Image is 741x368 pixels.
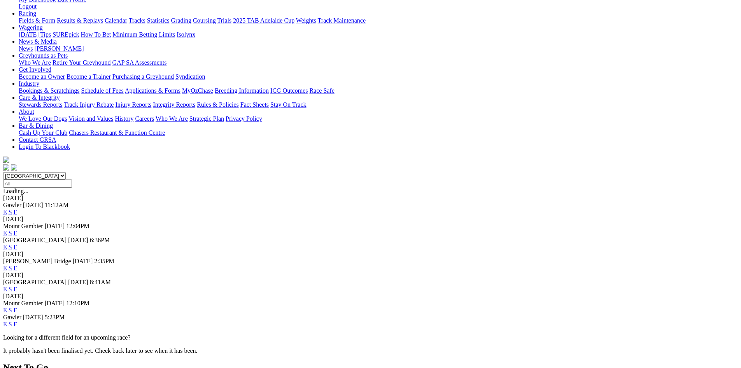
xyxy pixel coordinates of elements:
a: Cash Up Your Club [19,129,67,136]
a: S [9,209,12,215]
a: Wagering [19,24,43,31]
span: 12:10PM [66,300,89,306]
a: We Love Our Dogs [19,115,67,122]
span: [DATE] [23,202,43,208]
a: E [3,321,7,328]
a: E [3,244,7,250]
a: Applications & Forms [125,87,180,94]
a: SUREpick [53,31,79,38]
div: [DATE] [3,195,738,202]
a: E [3,265,7,271]
a: E [3,307,7,313]
a: 2025 TAB Adelaide Cup [233,17,294,24]
a: F [14,307,17,313]
a: Purchasing a Greyhound [112,73,174,80]
div: Racing [19,17,738,24]
a: Fact Sheets [240,101,269,108]
a: S [9,307,12,313]
a: Industry [19,80,39,87]
div: Wagering [19,31,738,38]
a: Rules & Policies [197,101,239,108]
span: 11:12AM [45,202,69,208]
span: 12:04PM [66,223,89,229]
a: Syndication [175,73,205,80]
a: MyOzChase [182,87,213,94]
div: Industry [19,87,738,94]
div: News & Media [19,45,738,52]
span: 2:35PM [94,258,114,264]
a: F [14,321,17,328]
span: [DATE] [45,223,65,229]
a: Stay On Track [270,101,306,108]
span: Gawler [3,314,21,320]
div: Get Involved [19,73,738,80]
div: [DATE] [3,251,738,258]
span: [DATE] [68,279,88,285]
span: Gawler [3,202,21,208]
a: Race Safe [309,87,334,94]
a: Bookings & Scratchings [19,87,79,94]
a: Login To Blackbook [19,143,70,150]
a: Stewards Reports [19,101,62,108]
a: Coursing [193,17,216,24]
a: Statistics [147,17,170,24]
a: Become a Trainer [67,73,111,80]
span: [DATE] [68,237,88,243]
span: Mount Gambier [3,300,43,306]
a: Racing [19,10,36,17]
a: History [115,115,133,122]
a: F [14,244,17,250]
a: Logout [19,3,37,10]
a: Grading [171,17,191,24]
a: F [14,230,17,236]
a: F [14,209,17,215]
a: F [14,286,17,292]
a: Isolynx [177,31,195,38]
div: About [19,115,738,122]
img: logo-grsa-white.png [3,157,9,163]
a: Schedule of Fees [81,87,123,94]
img: twitter.svg [11,164,17,171]
a: S [9,321,12,328]
p: Looking for a different field for an upcoming race? [3,334,738,341]
a: Who We Are [19,59,51,66]
a: S [9,244,12,250]
span: [DATE] [73,258,93,264]
input: Select date [3,180,72,188]
span: [GEOGRAPHIC_DATA] [3,237,67,243]
span: 6:36PM [90,237,110,243]
a: Retire Your Greyhound [53,59,111,66]
img: facebook.svg [3,164,9,171]
a: S [9,230,12,236]
a: Bar & Dining [19,122,53,129]
a: Trials [217,17,231,24]
a: Who We Are [156,115,188,122]
span: 5:23PM [45,314,65,320]
span: 8:41AM [90,279,111,285]
a: [DATE] Tips [19,31,51,38]
a: Fields & Form [19,17,55,24]
a: Track Injury Rebate [64,101,114,108]
div: Greyhounds as Pets [19,59,738,66]
span: [GEOGRAPHIC_DATA] [3,279,67,285]
a: Contact GRSA [19,136,56,143]
span: [PERSON_NAME] Bridge [3,258,71,264]
a: ICG Outcomes [270,87,308,94]
a: How To Bet [81,31,111,38]
a: Breeding Information [215,87,269,94]
a: Care & Integrity [19,94,60,101]
a: Minimum Betting Limits [112,31,175,38]
a: Tracks [129,17,145,24]
div: [DATE] [3,216,738,223]
a: Become an Owner [19,73,65,80]
a: Careers [135,115,154,122]
a: S [9,286,12,292]
a: Track Maintenance [318,17,366,24]
a: Privacy Policy [226,115,262,122]
a: Calendar [105,17,127,24]
a: F [14,265,17,271]
span: [DATE] [45,300,65,306]
a: Greyhounds as Pets [19,52,68,59]
a: Injury Reports [115,101,151,108]
a: Results & Replays [57,17,103,24]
